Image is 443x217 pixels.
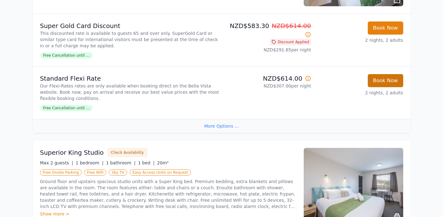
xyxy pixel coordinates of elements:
[109,169,127,176] span: Sky TV
[40,160,73,165] span: Max 2 guests |
[316,90,403,96] p: 2 nights, 2 adults
[224,21,311,39] p: NZD$583.30
[76,160,104,165] span: 1 bedroom |
[33,119,411,133] div: More Options ...
[368,21,403,35] button: Book Now
[40,74,219,83] p: Standard Flexi Rate
[106,160,136,165] span: 1 bathroom |
[40,21,219,30] p: Super Gold Card Discount
[40,105,93,111] span: Free Cancellation until ...
[272,22,311,30] span: NZD$614.00
[138,160,155,165] span: 1 bed |
[224,74,311,83] p: NZD$614.00
[108,148,147,157] button: Check Availability
[157,160,168,165] span: 20m²
[316,37,403,43] p: 2 nights, 2 adults
[40,169,82,176] span: Free Onsite Parking
[368,74,403,87] button: Book Now
[84,169,107,176] span: Free WiFi
[40,83,219,101] p: Our Flexi-Rates rates are only available when booking direct on the Bella Vista website. Book now...
[40,178,296,210] p: Ground floor and upstairs spacious studio units with a Super King bed. Premium bedding, extra bla...
[270,39,311,45] span: Discount Applied
[224,83,311,89] p: NZD$307.00 per night
[40,211,296,217] div: Show more >
[130,169,191,176] span: Easy Access Units on Request
[40,30,219,49] p: This discounted rate is available to guests 65 and over only. SuperGold Card or similar type card...
[40,148,104,157] h3: Superior King Studio
[224,47,311,53] p: NZD$291.65 per night
[40,52,93,59] span: Free Cancellation until ...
